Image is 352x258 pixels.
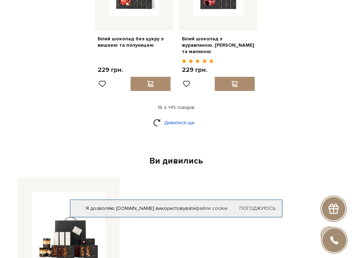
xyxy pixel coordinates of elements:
div: 16 з 145 товарів [8,104,345,111]
div: Я дозволяю [DOMAIN_NAME] використовувати [70,205,282,212]
a: Дивитися ще [153,116,199,129]
a: Білий шоколад без цукру з вишнею та полуницею [98,36,171,48]
p: 229 грн. [182,66,214,74]
div: Ви дивились [15,155,337,166]
a: Погоджуюсь [240,205,276,212]
a: Білий шоколад з журавлиною, [PERSON_NAME] та малиною [182,36,255,55]
a: файли cookie [196,205,228,211]
p: 229 грн. [98,66,123,74]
